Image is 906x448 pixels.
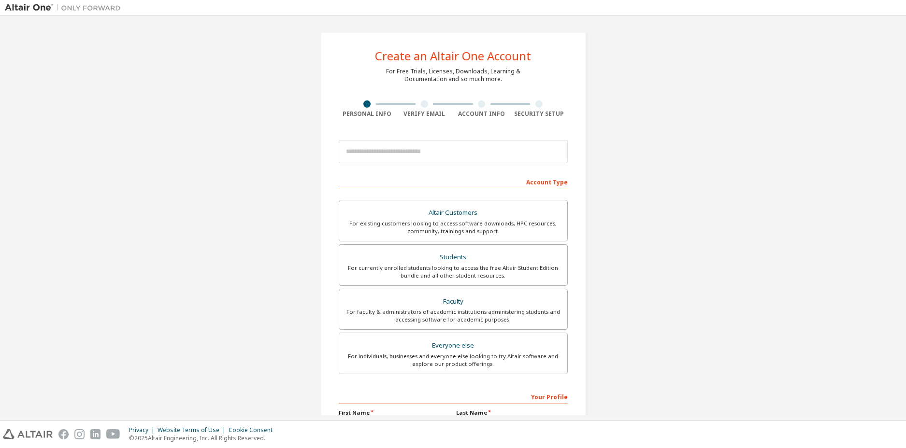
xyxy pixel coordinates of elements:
[345,251,561,264] div: Students
[339,110,396,118] div: Personal Info
[453,110,511,118] div: Account Info
[345,220,561,235] div: For existing customers looking to access software downloads, HPC resources, community, trainings ...
[74,429,85,439] img: instagram.svg
[129,426,158,434] div: Privacy
[345,206,561,220] div: Altair Customers
[129,434,278,442] p: © 2025 Altair Engineering, Inc. All Rights Reserved.
[345,339,561,352] div: Everyone else
[345,308,561,323] div: For faculty & administrators of academic institutions administering students and accessing softwa...
[456,409,568,417] label: Last Name
[3,429,53,439] img: altair_logo.svg
[396,110,453,118] div: Verify Email
[106,429,120,439] img: youtube.svg
[339,389,568,404] div: Your Profile
[345,264,561,280] div: For currently enrolled students looking to access the free Altair Student Edition bundle and all ...
[510,110,568,118] div: Security Setup
[375,50,531,62] div: Create an Altair One Account
[339,409,450,417] label: First Name
[58,429,69,439] img: facebook.svg
[158,426,229,434] div: Website Terms of Use
[339,174,568,189] div: Account Type
[90,429,101,439] img: linkedin.svg
[345,295,561,308] div: Faculty
[386,68,520,83] div: For Free Trials, Licenses, Downloads, Learning & Documentation and so much more.
[5,3,126,13] img: Altair One
[345,352,561,368] div: For individuals, businesses and everyone else looking to try Altair software and explore our prod...
[229,426,278,434] div: Cookie Consent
